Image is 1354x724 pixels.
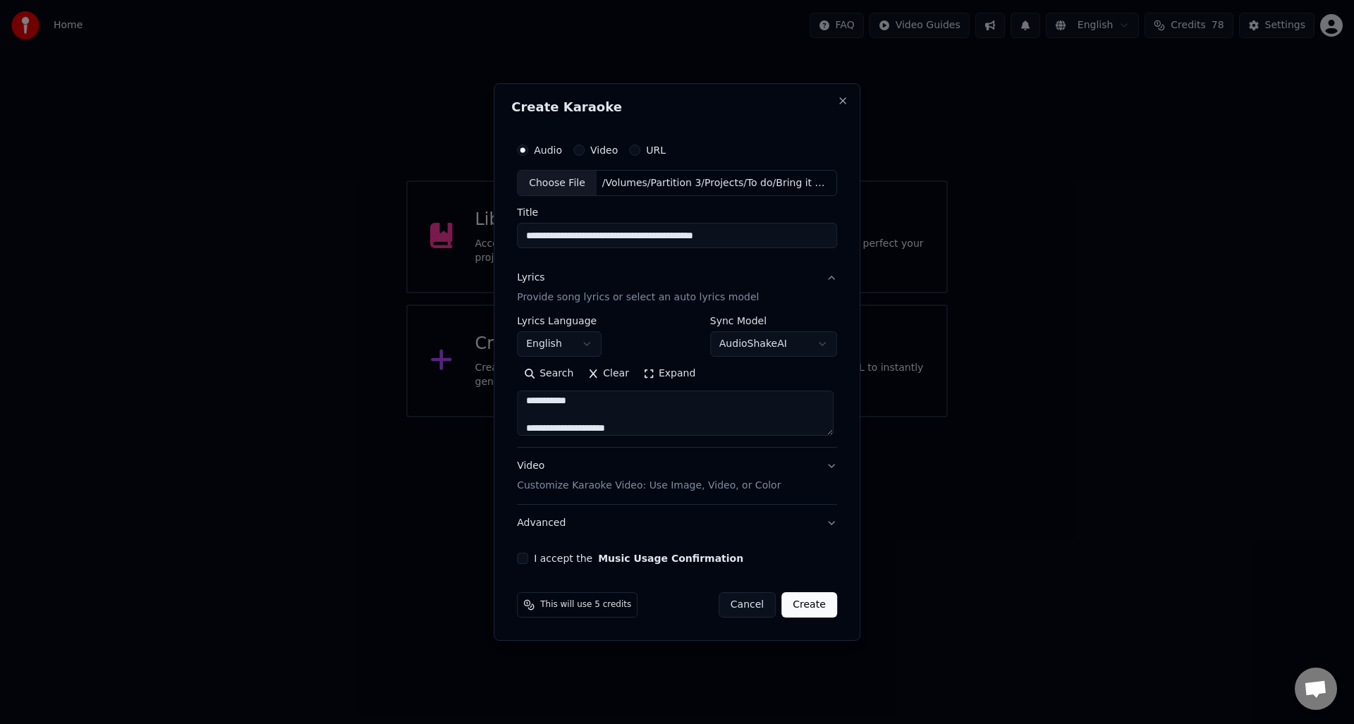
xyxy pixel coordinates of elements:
label: Sync Model [710,317,837,326]
span: This will use 5 credits [540,599,631,611]
button: LyricsProvide song lyrics or select an auto lyrics model [517,260,837,317]
button: Advanced [517,505,837,541]
p: Provide song lyrics or select an auto lyrics model [517,291,759,305]
button: Search [517,363,580,386]
button: Create [781,592,837,618]
div: Video [517,460,781,493]
h2: Create Karaoke [511,101,843,113]
label: I accept the [534,553,743,563]
div: /Volumes/Partition 3/Projects/To do/Bring it on home to me/[PERSON_NAME] & [PERSON_NAME] - Bring ... [597,176,836,190]
label: Lyrics Language [517,317,602,326]
p: Customize Karaoke Video: Use Image, Video, or Color [517,479,781,493]
div: Choose File [518,171,597,196]
label: Audio [534,145,562,155]
div: LyricsProvide song lyrics or select an auto lyrics model [517,317,837,448]
label: URL [646,145,666,155]
label: Video [590,145,618,155]
button: Clear [580,363,636,386]
button: VideoCustomize Karaoke Video: Use Image, Video, or Color [517,448,837,505]
button: Cancel [719,592,776,618]
div: Lyrics [517,271,544,286]
button: I accept the [598,553,743,563]
button: Expand [636,363,702,386]
label: Title [517,208,837,218]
